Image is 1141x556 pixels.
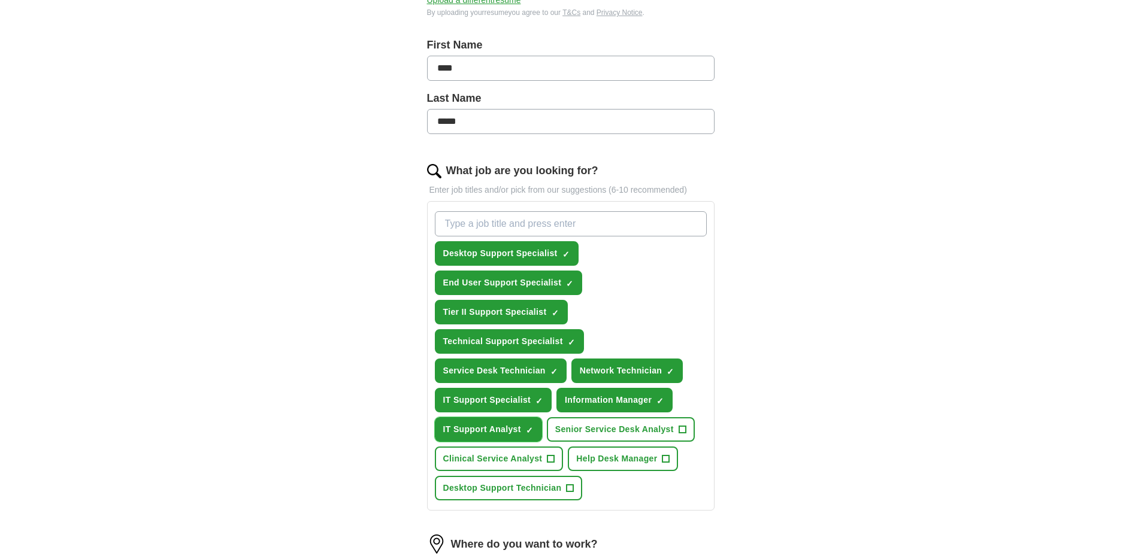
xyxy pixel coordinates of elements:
[451,536,598,552] label: Where do you want to work?
[443,335,563,348] span: Technical Support Specialist
[435,271,583,295] button: End User Support Specialist✓
[562,8,580,17] a: T&Cs
[667,367,674,376] span: ✓
[597,8,643,17] a: Privacy Notice
[435,476,583,500] button: Desktop Support Technician
[427,7,715,18] div: By uploading your resume you agree to our and .
[435,417,542,442] button: IT Support Analyst✓
[656,396,664,406] span: ✓
[427,90,715,107] label: Last Name
[446,163,598,179] label: What job are you looking for?
[435,388,552,412] button: IT Support Specialist✓
[435,211,707,236] input: Type a job title and press enter
[547,417,695,442] button: Senior Service Desk Analyst
[443,277,562,289] span: End User Support Specialist
[443,306,547,318] span: Tier II Support Specialist
[443,394,531,406] span: IT Support Specialist
[550,367,558,376] span: ✓
[568,338,575,347] span: ✓
[568,446,678,471] button: Help Desk Manager
[435,329,584,354] button: Technical Support Specialist✓
[427,37,715,53] label: First Name
[435,358,567,383] button: Service Desk Technician✓
[435,300,568,324] button: Tier II Support Specialist✓
[427,184,715,196] p: Enter job titles and/or pick from our suggestions (6-10 recommended)
[443,482,562,494] span: Desktop Support Technician
[435,446,564,471] button: Clinical Service Analyst
[427,534,446,554] img: location.png
[555,423,674,436] span: Senior Service Desk Analyst
[443,423,521,436] span: IT Support Analyst
[562,250,570,259] span: ✓
[576,452,657,465] span: Help Desk Manager
[571,358,683,383] button: Network Technician✓
[556,388,673,412] button: Information Manager✓
[443,364,546,377] span: Service Desk Technician
[435,241,579,266] button: Desktop Support Specialist✓
[552,308,559,318] span: ✓
[427,164,441,178] img: search.png
[580,364,662,377] span: Network Technician
[565,394,652,406] span: Information Manager
[526,426,533,435] span: ✓
[443,452,543,465] span: Clinical Service Analyst
[535,396,543,406] span: ✓
[566,279,573,288] span: ✓
[443,247,558,260] span: Desktop Support Specialist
